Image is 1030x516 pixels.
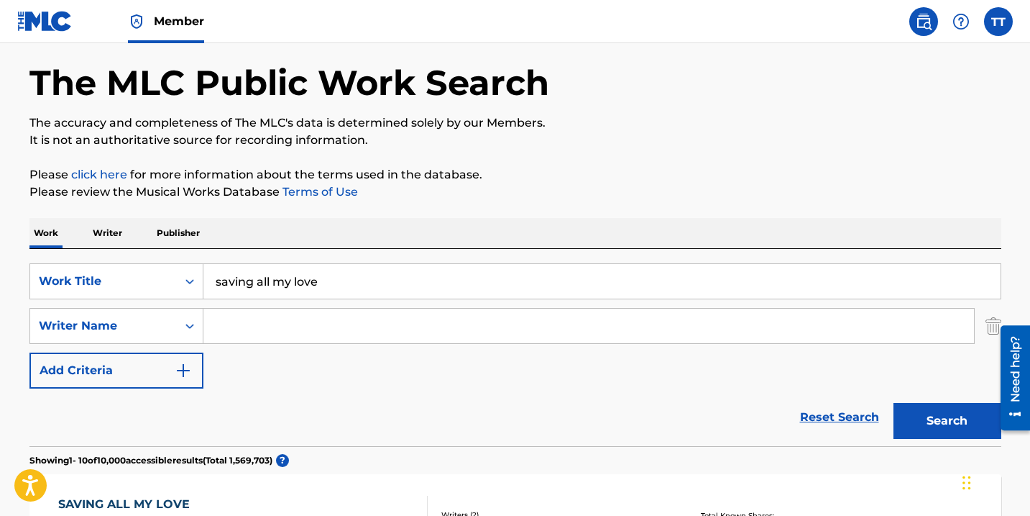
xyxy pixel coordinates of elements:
p: Please for more information about the terms used in the database. [29,166,1001,184]
iframe: Resource Center [990,320,1030,435]
div: SAVING ALL MY LOVE [58,496,197,513]
img: search [915,13,932,30]
div: Drag [962,461,971,504]
p: Work [29,218,63,248]
img: 9d2ae6d4665cec9f34b9.svg [175,362,192,379]
div: User Menu [984,7,1013,36]
h1: The MLC Public Work Search [29,61,549,104]
p: Please review the Musical Works Database [29,184,1001,201]
img: MLC Logo [17,11,73,32]
p: Showing 1 - 10 of 10,000 accessible results (Total 1,569,703 ) [29,454,272,467]
span: Member [154,13,204,30]
a: Terms of Use [280,185,358,199]
p: It is not an authoritative source for recording information. [29,132,1001,149]
div: Work Title [39,273,168,290]
span: ? [276,454,289,467]
p: The accuracy and completeness of The MLC's data is determined solely by our Members. [29,114,1001,132]
div: Help [947,7,975,36]
button: Add Criteria [29,353,203,389]
a: click here [71,168,127,181]
img: Top Rightsholder [128,13,145,30]
button: Search [893,403,1001,439]
img: Delete Criterion [985,308,1001,344]
a: Public Search [909,7,938,36]
p: Publisher [152,218,204,248]
form: Search Form [29,263,1001,446]
div: Writer Name [39,317,168,335]
a: Reset Search [793,402,886,433]
iframe: Chat Widget [958,447,1030,516]
img: help [952,13,970,30]
p: Writer [88,218,127,248]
